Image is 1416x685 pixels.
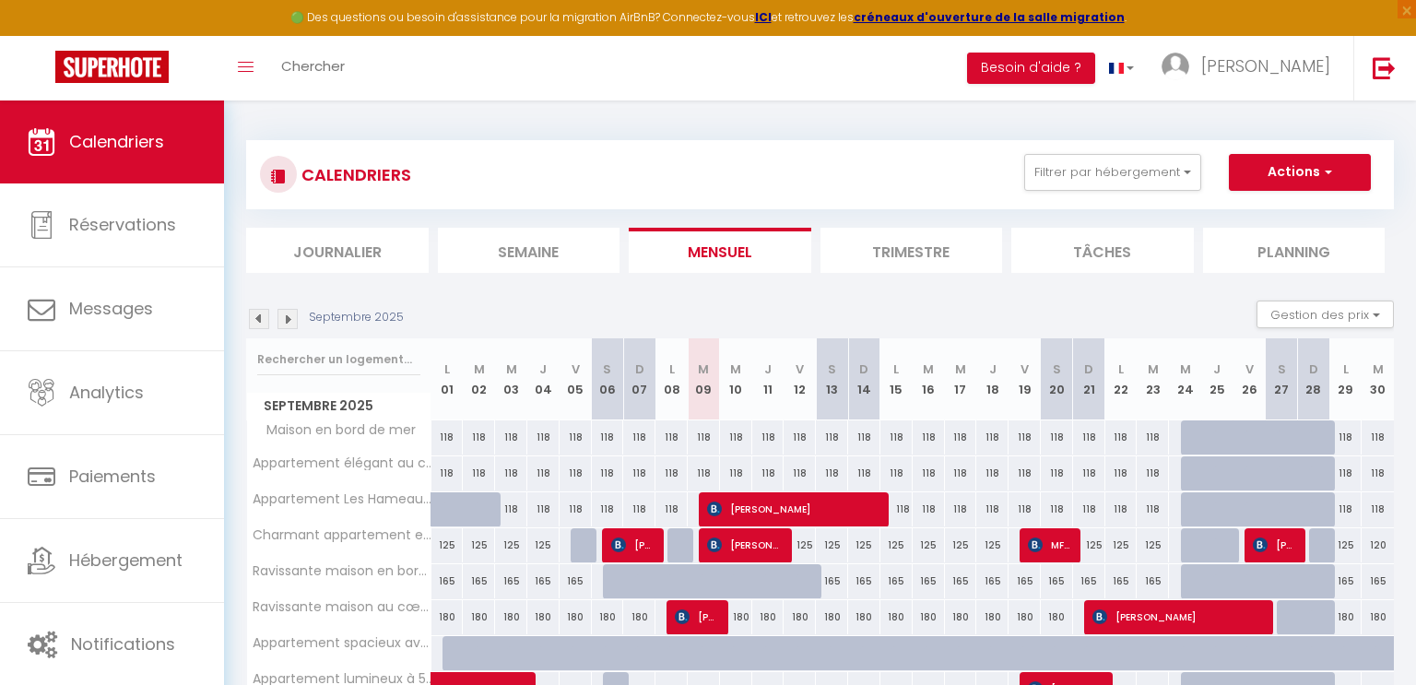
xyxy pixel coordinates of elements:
[1137,528,1169,562] div: 125
[474,360,485,378] abbr: M
[1041,456,1073,490] div: 118
[989,360,997,378] abbr: J
[495,338,527,420] th: 03
[955,360,966,378] abbr: M
[431,600,464,634] div: 180
[438,228,620,273] li: Semaine
[848,564,880,598] div: 165
[688,338,720,420] th: 09
[880,456,913,490] div: 118
[527,564,560,598] div: 165
[730,360,741,378] abbr: M
[848,338,880,420] th: 14
[784,528,816,562] div: 125
[752,600,785,634] div: 180
[506,360,517,378] abbr: M
[1329,600,1362,634] div: 180
[560,600,592,634] div: 180
[820,228,1003,273] li: Trimestre
[945,456,977,490] div: 118
[1137,338,1169,420] th: 23
[1011,228,1194,273] li: Tâches
[1343,360,1349,378] abbr: L
[976,492,1009,526] div: 118
[1105,492,1138,526] div: 118
[752,420,785,455] div: 118
[976,528,1009,562] div: 125
[1257,301,1394,328] button: Gestion des prix
[1137,456,1169,490] div: 118
[431,420,464,455] div: 118
[623,456,655,490] div: 118
[463,420,495,455] div: 118
[1009,564,1041,598] div: 165
[495,600,527,634] div: 180
[1362,492,1394,526] div: 118
[1201,338,1233,420] th: 25
[623,492,655,526] div: 118
[1373,56,1396,79] img: logout
[55,51,169,83] img: Super Booking
[309,309,404,326] p: Septembre 2025
[1373,360,1384,378] abbr: M
[848,600,880,634] div: 180
[1203,228,1386,273] li: Planning
[816,600,848,634] div: 180
[1041,338,1073,420] th: 20
[592,338,624,420] th: 06
[880,600,913,634] div: 180
[945,528,977,562] div: 125
[784,600,816,634] div: 180
[880,420,913,455] div: 118
[854,9,1125,25] a: créneaux d'ouverture de la salle migration
[463,528,495,562] div: 125
[69,549,183,572] span: Hébergement
[1105,564,1138,598] div: 165
[1245,360,1254,378] abbr: V
[250,636,434,650] span: Appartement spacieux avec grande terrasse
[720,600,752,634] div: 180
[560,338,592,420] th: 05
[720,420,752,455] div: 118
[250,456,434,470] span: Appartement élégant au coeur de [GEOGRAPHIC_DATA]
[281,56,345,76] span: Chercher
[913,600,945,634] div: 180
[828,360,836,378] abbr: S
[976,420,1009,455] div: 118
[976,456,1009,490] div: 118
[257,343,420,376] input: Rechercher un logement...
[527,338,560,420] th: 04
[1297,338,1329,420] th: 28
[1105,420,1138,455] div: 118
[1009,456,1041,490] div: 118
[1118,360,1124,378] abbr: L
[752,338,785,420] th: 11
[611,527,655,562] span: [PERSON_NAME]
[495,528,527,562] div: 125
[880,492,913,526] div: 118
[592,492,624,526] div: 118
[913,492,945,526] div: 118
[923,360,934,378] abbr: M
[796,360,804,378] abbr: V
[539,360,547,378] abbr: J
[69,297,153,320] span: Messages
[69,213,176,236] span: Réservations
[592,456,624,490] div: 118
[784,420,816,455] div: 118
[752,456,785,490] div: 118
[495,564,527,598] div: 165
[880,338,913,420] th: 15
[572,360,580,378] abbr: V
[1137,420,1169,455] div: 118
[675,599,718,634] span: [PERSON_NAME]
[1362,528,1394,562] div: 120
[463,338,495,420] th: 02
[655,420,688,455] div: 118
[913,420,945,455] div: 118
[784,456,816,490] div: 118
[816,338,848,420] th: 13
[1009,492,1041,526] div: 118
[1362,564,1394,598] div: 165
[655,338,688,420] th: 08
